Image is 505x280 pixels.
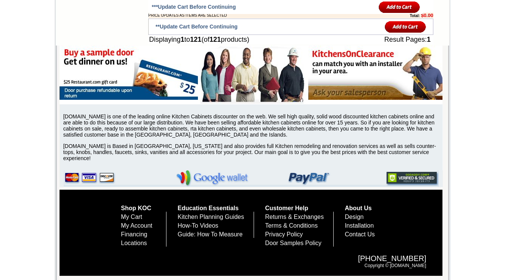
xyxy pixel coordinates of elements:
a: How-To Videos [178,222,218,229]
img: spacer.gif [64,21,65,22]
a: Price Sheet View in PDF Format [9,1,61,8]
a: Design [345,214,364,220]
b: Total: [410,14,420,18]
td: Bellmonte Maple [130,35,149,42]
a: Contact Us [345,231,375,238]
td: Beachwood Oak Shaker [110,35,129,43]
a: My Account [121,222,152,229]
img: spacer.gif [88,21,89,22]
a: Education Essentials [178,205,239,211]
td: PRICE UPDATES AS ITEMS ARE SELECTED [148,13,368,18]
img: spacer.gif [40,21,41,22]
p: [DOMAIN_NAME] is Based in [GEOGRAPHIC_DATA], [US_STATE] and also provides full Kitchen remodeling... [63,143,442,161]
input: Add to Cart [379,1,420,13]
b: 1 [180,36,184,43]
td: [PERSON_NAME] Yellow Walnut [41,35,64,43]
b: 121 [209,36,221,43]
a: Kitchen Planning Guides [178,214,244,220]
img: spacer.gif [129,21,130,22]
span: ***Update Cart Before Continuing [152,4,236,10]
span: [PHONE_NUMBER] [85,254,426,263]
a: Door Samples Policy [265,240,322,246]
img: spacer.gif [108,21,110,22]
a: Privacy Policy [265,231,303,238]
td: Alabaster Shaker [20,35,40,42]
b: 1 [427,36,431,43]
a: About Us [345,205,372,211]
td: [PERSON_NAME] White Shaker [65,35,88,43]
h5: Customer Help [265,205,334,212]
input: Add to Cart [385,20,426,33]
img: spacer.gif [19,21,20,22]
p: [DOMAIN_NAME] is one of the leading online Kitchen Cabinets discounter on the web. We sell high q... [63,113,442,138]
a: Financing [121,231,147,238]
td: Displaying to (of products) [148,35,340,44]
a: Installation [345,222,374,229]
a: Shop KOC [121,205,151,211]
img: pdf.png [1,2,7,8]
a: Terms & Conditions [265,222,318,229]
a: Locations [121,240,147,246]
td: Result Pages: [340,35,433,44]
td: Baycreek Gray [89,35,108,42]
b: 121 [190,36,201,43]
div: Copyright © [DOMAIN_NAME] [77,247,434,276]
a: My Cart [121,214,142,220]
span: **Update Cart Before Continuing [155,24,237,30]
b: $0.00 [421,13,433,18]
a: Returns & Exchanges [265,214,324,220]
b: Price Sheet View in PDF Format [9,3,61,7]
a: Guide: How To Measure [178,231,243,238]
